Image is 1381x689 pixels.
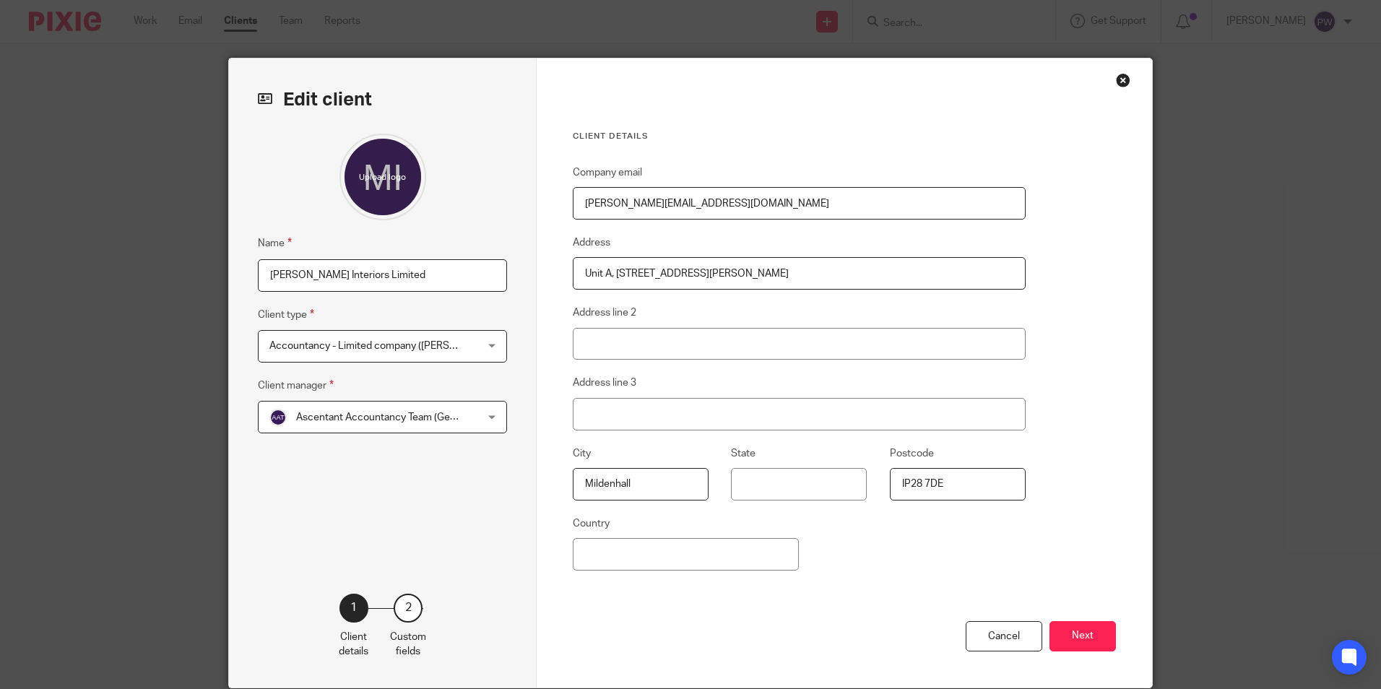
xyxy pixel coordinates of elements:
p: Client details [339,630,368,659]
span: Accountancy - Limited company ([PERSON_NAME]) [269,341,503,351]
div: Close this dialog window [1116,73,1130,87]
label: City [573,446,591,461]
label: Name [258,235,292,251]
div: 2 [394,594,423,623]
div: 1 [339,594,368,623]
label: Address line 2 [573,305,636,320]
p: Custom fields [390,630,426,659]
label: Company email [573,165,642,180]
label: Client type [258,306,314,323]
button: Next [1049,621,1116,652]
h3: Client details [573,131,1026,142]
label: Postcode [890,446,934,461]
h2: Edit client [258,87,507,112]
img: svg%3E [269,409,287,426]
span: Ascentant Accountancy Team (General) [296,412,475,422]
label: Address [573,235,610,250]
label: Address line 3 [573,376,636,390]
label: Client manager [258,377,334,394]
div: Cancel [966,621,1042,652]
label: State [731,446,756,461]
label: Country [573,516,610,531]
